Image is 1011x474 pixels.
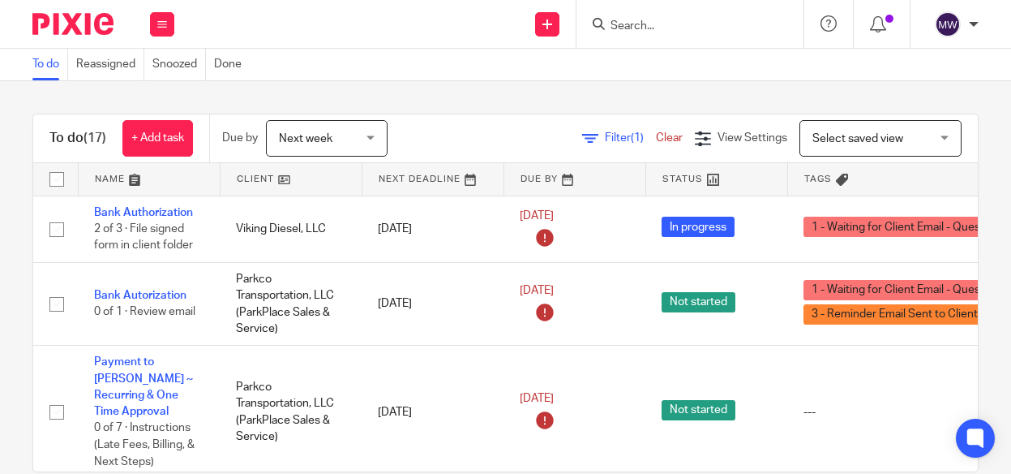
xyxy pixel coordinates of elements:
input: Search [609,19,755,34]
span: 0 of 7 · Instructions (Late Fees, Billing, & Next Steps) [94,423,195,468]
span: [DATE] [520,394,554,405]
img: Pixie [32,13,114,35]
a: Reassigned [76,49,144,80]
span: Not started [662,292,735,312]
span: In progress [662,217,735,237]
a: Bank Authorization [94,207,193,218]
img: svg%3E [935,11,961,37]
span: Filter [605,132,656,144]
span: View Settings [718,132,787,144]
span: Not started [662,400,735,420]
span: 2 of 3 · File signed form in client folder [94,223,193,252]
a: + Add task [122,120,193,157]
a: Bank Autorization [94,290,186,301]
span: (1) [631,132,644,144]
a: Payment to [PERSON_NAME] ~ Recurring & One Time Approval [94,356,193,417]
span: Next week [279,133,332,144]
a: Snoozed [152,49,206,80]
p: Due by [222,130,258,146]
a: Clear [656,132,683,144]
span: (17) [84,131,106,144]
span: Select saved view [812,133,903,144]
a: To do [32,49,68,80]
span: Tags [804,175,832,183]
a: Done [214,49,250,80]
h1: To do [49,130,106,147]
td: [DATE] [362,196,503,262]
span: 3 - Reminder Email Sent to Client [803,304,986,325]
span: 0 of 1 · Review email [94,307,195,318]
td: Parkco Transportation, LLC (ParkPlace Sales & Service) [220,262,362,345]
td: Viking Diesel, LLC [220,196,362,262]
span: [DATE] [520,286,554,297]
td: [DATE] [362,262,503,345]
span: [DATE] [520,210,554,222]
